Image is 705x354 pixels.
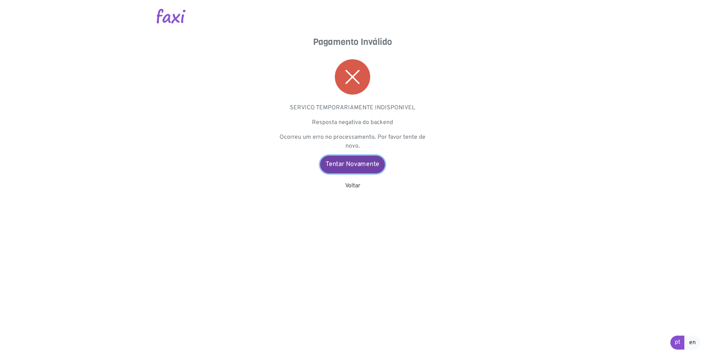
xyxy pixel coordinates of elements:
a: en [684,336,701,350]
p: Ocorreu um erro no processamento. Por favor tente de novo. [279,133,426,151]
a: Tentar Novamente [320,156,385,173]
img: error [335,59,370,95]
h4: Pagamento Inválido [279,37,426,47]
p: SERVICO TEMPORARIAMENTE INDISPONIVEL [279,103,426,112]
p: Resposta negativa do backend [279,118,426,127]
a: Voltar [345,182,360,190]
a: pt [670,336,685,350]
